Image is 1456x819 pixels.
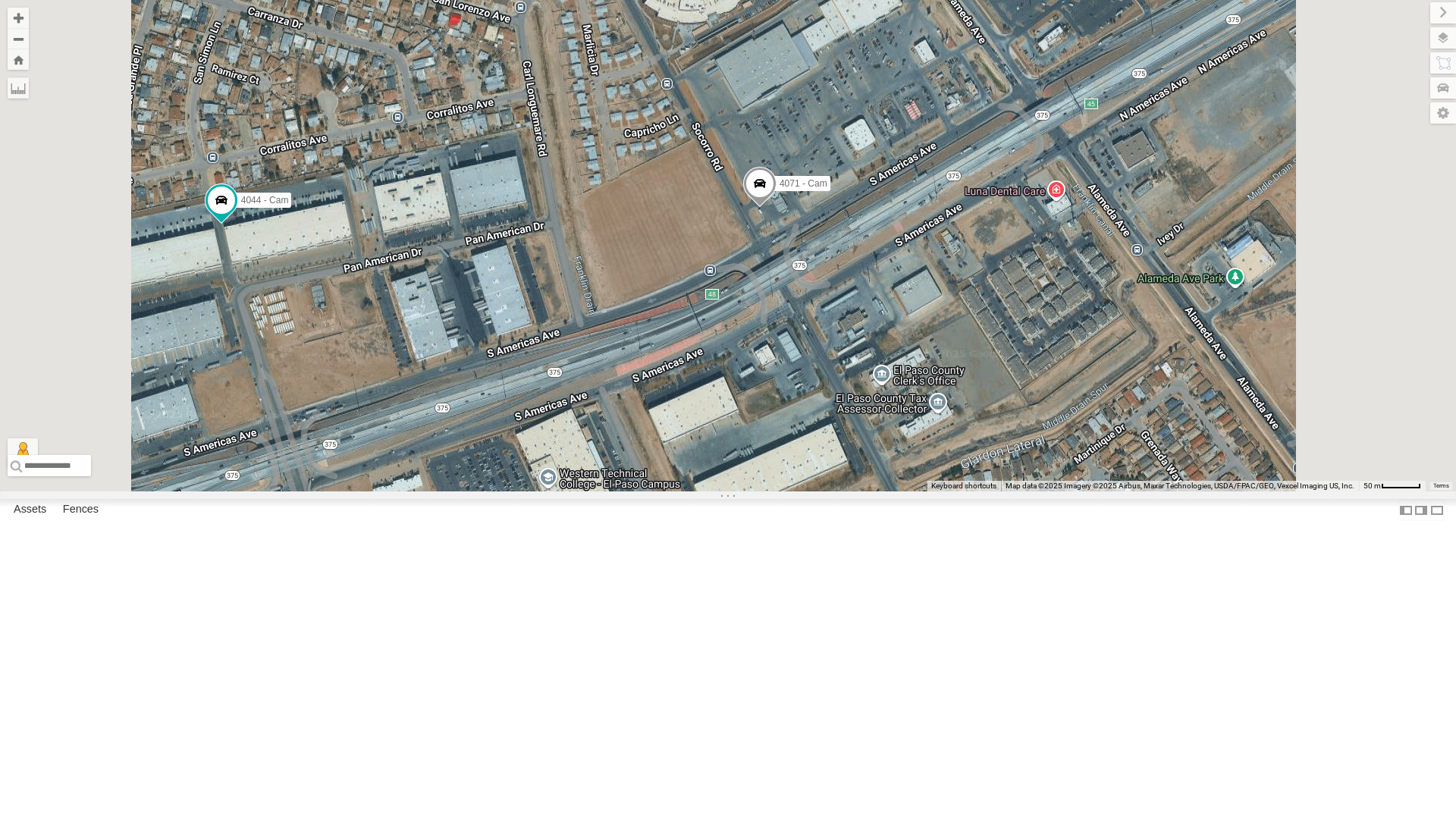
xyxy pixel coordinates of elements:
label: Map Settings [1430,102,1456,124]
span: 4071 - Cam [780,178,827,189]
button: Zoom Home [8,49,29,70]
button: Zoom in [8,8,29,28]
label: Dock Summary Table to the Left [1398,499,1414,521]
label: Fences [55,500,106,521]
label: Dock Summary Table to the Right [1414,499,1429,521]
button: Keyboard shortcuts [931,481,996,491]
button: Zoom out [8,28,29,49]
label: Hide Summary Table [1429,499,1445,521]
span: 50 m [1363,482,1381,490]
span: 4044 - Cam [241,195,289,206]
button: Map Scale: 50 m per 49 pixels [1359,481,1426,491]
label: Measure [8,77,29,99]
span: Map data ©2025 Imagery ©2025 Airbus, Maxar Technologies, USDA/FPAC/GEO, Vexcel Imaging US, Inc. [1006,482,1354,490]
label: Assets [6,500,54,521]
a: Terms (opens in new tab) [1433,483,1449,489]
button: Drag Pegman onto the map to open Street View [8,438,38,469]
